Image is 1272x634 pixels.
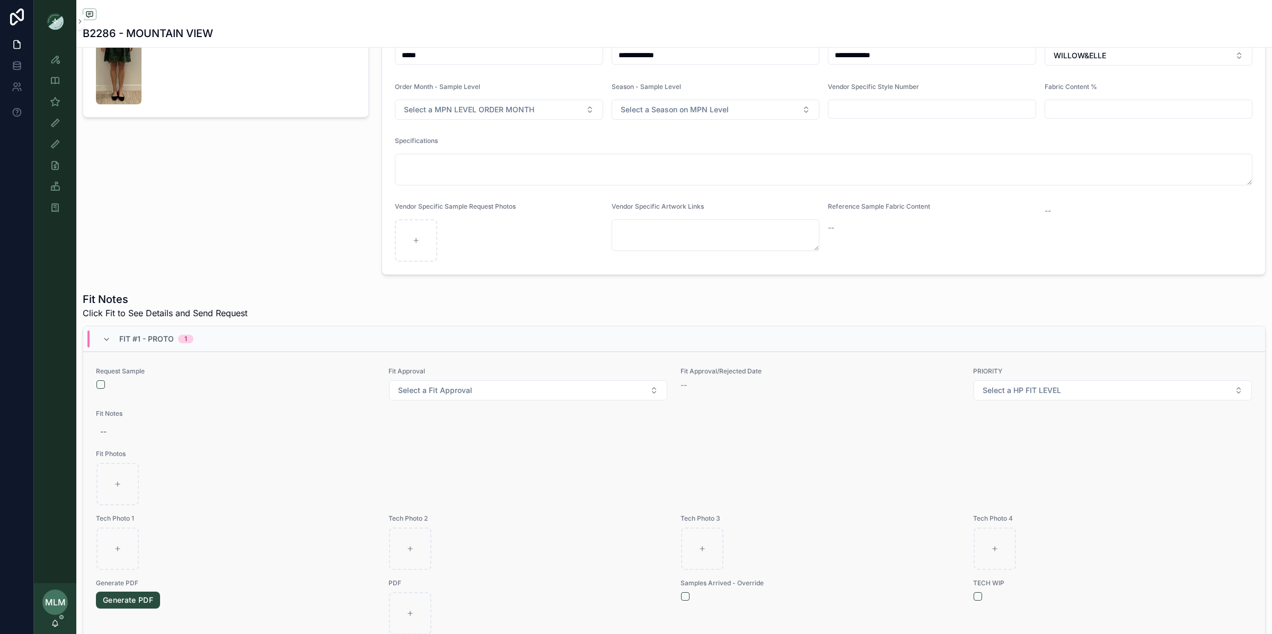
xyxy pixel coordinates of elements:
[100,426,107,437] div: --
[96,3,142,104] img: screenshot_2025-09-04_at_2.40.31___pm_720.png
[388,579,668,587] span: PDF
[612,100,820,120] button: Select Button
[828,202,930,210] span: Reference Sample Fabric Content
[395,202,516,210] span: Vendor Specific Sample Request Photos
[388,367,668,376] span: Fit Approval
[974,380,1252,400] button: Select Button
[96,367,376,376] span: Request Sample
[681,380,687,390] span: --
[96,514,376,523] span: Tech Photo 1
[1054,50,1106,61] span: WILLOW&ELLE
[398,385,472,396] span: Select a Fit Approval
[389,380,668,400] button: Select Button
[45,596,66,609] span: MLM
[1045,83,1097,91] span: Fabric Content %
[983,385,1061,396] span: Select a HP FIT LEVEL
[973,367,1253,376] span: PRIORITY
[96,450,1252,458] span: Fit Photos
[395,137,438,145] span: Specifications
[96,409,1252,418] span: Fit Notes
[96,579,376,587] span: Generate PDF
[388,514,668,523] span: Tech Photo 2
[612,83,681,91] span: Season - Sample Level
[119,334,174,344] span: Fit #1 - Proto
[47,13,64,30] img: App logo
[34,42,76,231] div: scrollable content
[395,83,480,91] span: Order Month - Sample Level
[973,514,1253,523] span: Tech Photo 4
[828,222,834,233] span: --
[973,579,1253,587] span: TECH WIP
[83,307,248,319] span: Click Fit to See Details and Send Request
[681,367,960,376] span: Fit Approval/Rejected Date
[1045,46,1253,66] button: Select Button
[1045,206,1051,216] span: --
[83,292,248,307] h1: Fit Notes
[681,514,960,523] span: Tech Photo 3
[83,26,213,41] h1: B2286 - MOUNTAIN VIEW
[184,335,187,343] div: 1
[404,104,534,115] span: Select a MPN LEVEL ORDER MONTH
[612,202,704,210] span: Vendor Specific Artwork Links
[681,579,960,587] span: Samples Arrived - Override
[828,83,919,91] span: Vendor Specific Style Number
[96,592,160,609] a: Generate PDF
[395,100,603,120] button: Select Button
[621,104,729,115] span: Select a Season on MPN Level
